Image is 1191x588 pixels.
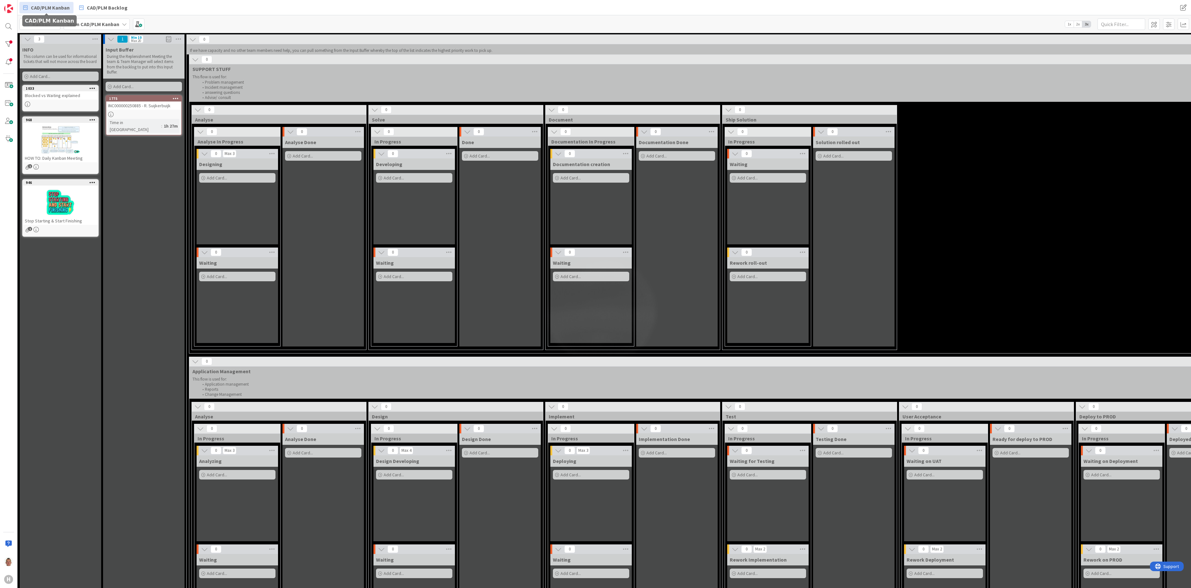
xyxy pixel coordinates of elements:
span: Deploying [553,458,576,464]
div: 968HOW TO: Daily Kanban Meeting [23,117,98,162]
span: 0 [918,545,929,553]
div: Stop Starting & Start Finishing [23,217,98,225]
span: In Progress [1082,435,1157,442]
div: Max 3 [225,449,234,452]
span: Add Card... [207,274,227,279]
span: 3x [1082,21,1091,27]
span: Waiting [553,260,571,266]
span: Design [372,413,535,420]
span: Analyse Done [285,139,316,145]
p: During the Replenishment Meeting the team & Team Manager will select items from the backlog to pu... [107,54,181,75]
span: In Progress [905,435,980,442]
span: Implementation Done [639,436,690,442]
span: Document [549,116,712,123]
span: Documentation In Progress [551,138,626,145]
span: 0 [1004,425,1015,432]
span: 1 [28,164,32,168]
span: 0 [650,425,661,432]
span: 0 [735,106,745,114]
span: Input Buffer [106,46,134,53]
span: 0 [387,150,398,157]
span: Rework on PROD [1083,556,1122,563]
a: 946Stop Starting & Start Finishing [22,179,99,237]
span: Add Card... [293,450,313,456]
span: Add Card... [1091,570,1111,576]
span: 0 [564,545,575,553]
span: Add Card... [1091,472,1111,478]
span: 0 [206,128,217,136]
span: Designing [199,161,222,167]
div: Blocked vs Waiting explained [23,91,98,100]
span: 0 [211,248,221,256]
span: Add Card... [823,450,844,456]
span: 0 [296,425,307,432]
span: Implement [549,413,712,420]
span: Design Developing [376,458,419,464]
span: Analyzing [199,458,222,464]
span: 0 [473,128,484,136]
span: Done [462,139,474,145]
span: Add Card... [470,450,490,456]
span: 2x [1074,21,1082,27]
span: 0 [741,447,752,454]
a: 968HOW TO: Daily Kanban Meeting [22,116,99,174]
div: Max 20 [131,39,141,42]
span: Waiting [376,556,394,563]
input: Quick Filter... [1097,18,1145,30]
span: Testing Done [816,436,846,442]
span: 0 [201,358,212,365]
span: Add Card... [737,175,758,181]
span: 0 [737,425,748,432]
div: 1775 [109,96,181,101]
span: 0 [911,403,922,410]
span: 3 [34,35,45,43]
span: Waiting [199,260,217,266]
span: Test [726,413,889,420]
span: 0 [1095,447,1106,454]
span: 0 [383,425,394,432]
span: 0 [383,128,394,136]
span: Waiting on Deployment [1083,458,1138,464]
span: 0 [204,403,215,410]
span: : [161,122,162,129]
span: Add Card... [737,274,758,279]
span: 0 [473,425,484,432]
span: Add Card... [914,570,935,576]
span: 0 [560,128,571,136]
p: This column can be used for informational tickets that will not move across the board [24,54,97,65]
span: Add Card... [561,274,581,279]
span: Solve [372,116,535,123]
span: Add Card... [207,472,227,478]
span: Analyse [195,413,358,420]
span: 1x [1065,21,1074,27]
div: 968 [26,118,98,122]
span: Add Card... [384,274,404,279]
span: 0 [737,128,748,136]
div: Max 4 [401,449,411,452]
span: 0 [827,128,838,136]
span: 0 [650,128,661,136]
span: Support [13,1,29,9]
h5: CAD/PLM Kanban [25,18,74,24]
span: In Progress [198,435,272,442]
span: Design Done [462,436,491,442]
div: Time in [GEOGRAPHIC_DATA] [108,119,161,133]
a: CAD/PLM Backlog [75,2,131,13]
div: Max 2 [932,548,942,551]
span: 0 [387,248,398,256]
div: 946 [26,180,98,185]
span: Add Card... [646,153,667,159]
span: 0 [564,248,575,256]
div: 1033 [26,86,98,91]
span: 0 [827,425,838,432]
span: Ship Solution [726,116,889,123]
div: 1033Blocked vs Waiting explained [23,86,98,100]
span: Waiting on UAT [907,458,942,464]
span: Analyse Done [285,436,316,442]
span: Add Card... [384,472,404,478]
span: 0 [211,447,221,454]
span: 0 [381,403,392,410]
div: 1775 [106,96,181,101]
span: 0 [918,447,929,454]
span: 0 [204,106,215,114]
